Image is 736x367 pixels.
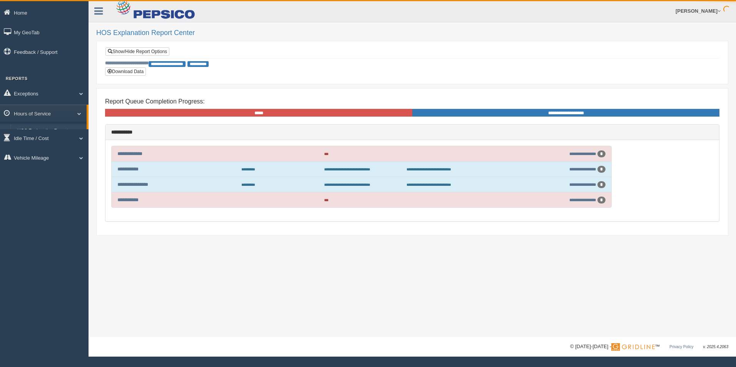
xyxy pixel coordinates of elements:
[570,343,728,351] div: © [DATE]-[DATE] - ™
[105,47,169,56] a: Show/Hide Report Options
[611,343,655,351] img: Gridline
[669,345,693,349] a: Privacy Policy
[96,29,728,37] h2: HOS Explanation Report Center
[105,67,146,76] button: Download Data
[105,98,719,105] h4: Report Queue Completion Progress:
[703,345,728,349] span: v. 2025.4.2063
[14,124,87,138] a: HOS Explanation Reports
